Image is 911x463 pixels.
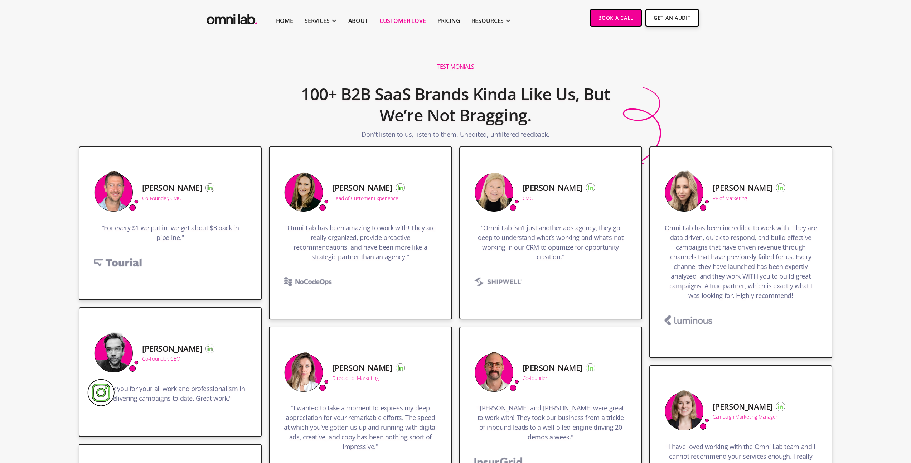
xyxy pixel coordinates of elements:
p: Don't listen to us, listen to them. Unedited, unfiltered feedback. [362,130,549,143]
h2: 100+ B2B SaaS Brands Kinda Like Us, But We’re Not Bragging. [285,80,626,130]
div: Co-Founder, CMO [142,196,182,201]
a: Pricing [437,16,460,25]
h3: "Omni Lab isn’t just another ads agency, they go deep to understand what’s working and what’s not... [474,223,627,265]
h5: [PERSON_NAME] [713,402,772,411]
iframe: Chat Widget [782,380,911,463]
div: Campaign Marketing Manager [713,414,777,419]
h5: [PERSON_NAME] [523,183,582,192]
h5: [PERSON_NAME] [523,363,582,372]
h3: "For every $1 we put in, we get about $8 back in pipeline." [94,223,247,246]
h3: "Omni Lab has been amazing to work with! They are really organized, provide proactive recommendat... [284,223,437,265]
a: About [348,16,368,25]
h5: [PERSON_NAME] [332,183,392,192]
h5: [PERSON_NAME] [142,344,202,353]
h1: Testimonials [437,63,474,71]
h5: [PERSON_NAME] [713,183,772,192]
h5: [PERSON_NAME] [332,363,392,372]
div: Director of Marketing [332,376,379,381]
div: RESOURCES [472,16,504,25]
div: SERVICES [305,16,330,25]
div: Head of Customer Experience [332,196,398,201]
div: Co-Founder, CEO [142,356,180,361]
img: Omni Lab: B2B SaaS Demand Generation Agency [205,9,259,26]
a: Home [276,16,293,25]
div: VP of Marketing [713,196,747,201]
a: Get An Audit [645,9,699,27]
h3: "Thank you for your all work and professionalism in delivering campaigns to date. Great work." [94,384,247,407]
h3: "[PERSON_NAME] and [PERSON_NAME] were great to work with! They took our business from a trickle o... [474,403,627,445]
a: Customer Love [379,16,426,25]
h5: [PERSON_NAME] [142,183,202,192]
h3: "I wanted to take a moment to express my deep appreciation for your remarkable efforts. The speed... [284,403,437,455]
div: CMO [523,196,534,201]
a: Book a Call [590,9,642,27]
h3: Omni Lab has been incredible to work with. They are data driven, quick to respond, and build effe... [664,223,817,304]
a: home [205,9,259,26]
div: Co-founder [523,376,547,381]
